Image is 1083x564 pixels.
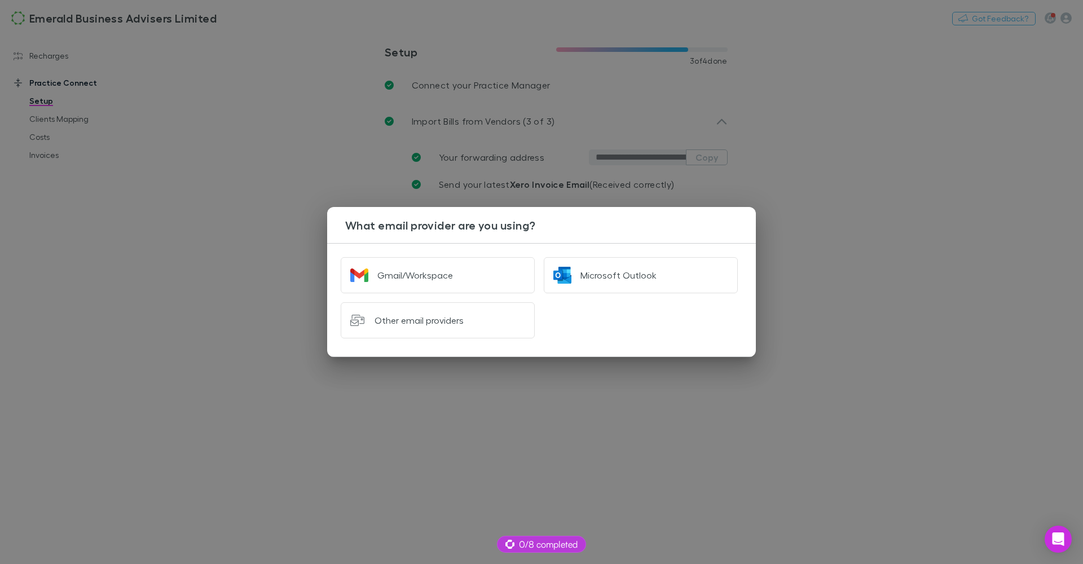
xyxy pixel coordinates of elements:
[350,266,368,284] img: Gmail/Workspace's Logo
[580,270,657,281] div: Microsoft Outlook
[553,266,571,284] img: Microsoft Outlook's Logo
[377,270,453,281] div: Gmail/Workspace
[345,218,756,232] h3: What email provider are you using?
[544,257,738,293] button: Microsoft Outlook
[341,302,535,338] button: Other email providers
[1045,526,1072,553] div: Open Intercom Messenger
[341,257,535,293] button: Gmail/Workspace
[375,315,464,326] div: Other email providers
